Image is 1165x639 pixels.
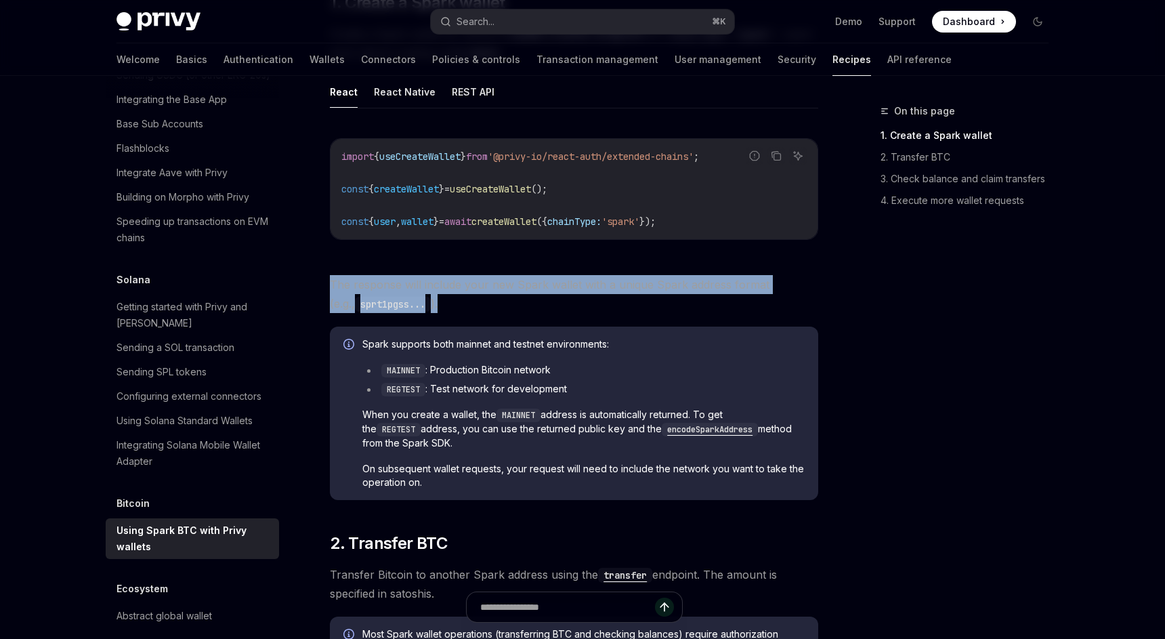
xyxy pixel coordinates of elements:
[655,598,674,617] button: Send message
[778,43,816,76] a: Security
[106,335,279,360] a: Sending a SOL transaction
[116,339,234,356] div: Sending a SOL transaction
[106,433,279,474] a: Integrating Solana Mobile Wallet Adapter
[457,14,494,30] div: Search...
[116,495,150,512] h5: Bitcoin
[496,409,541,422] code: MAINNET
[881,168,1059,190] a: 3. Check balance and claim transfers
[547,215,601,228] span: chainType:
[106,360,279,384] a: Sending SPL tokens
[444,215,471,228] span: await
[368,183,374,195] span: {
[310,43,345,76] a: Wallets
[396,215,401,228] span: ,
[116,12,200,31] img: dark logo
[381,383,425,396] code: REGTEST
[106,87,279,112] a: Integrating the Base App
[832,43,871,76] a: Recipes
[878,15,916,28] a: Support
[116,388,261,405] div: Configuring external connectors
[536,43,658,76] a: Transaction management
[106,384,279,409] a: Configuring external connectors
[881,190,1059,211] a: 4. Execute more wallet requests
[536,215,547,228] span: ({
[116,91,227,108] div: Integrating the Base App
[488,150,694,163] span: '@privy-io/react-auth/extended-chains'
[116,116,203,132] div: Base Sub Accounts
[662,423,758,436] code: encodeSparkAddress
[106,112,279,136] a: Base Sub Accounts
[343,339,357,352] svg: Info
[466,150,488,163] span: from
[444,183,450,195] span: =
[341,215,368,228] span: const
[932,11,1016,33] a: Dashboard
[362,462,805,489] span: On subsequent wallet requests, your request will need to include the network you want to take the...
[330,76,358,108] button: React
[106,161,279,185] a: Integrate Aave with Privy
[381,364,425,377] code: MAINNET
[224,43,293,76] a: Authentication
[355,297,431,312] code: sprt1pgss...
[106,409,279,433] a: Using Solana Standard Wallets
[746,147,763,165] button: Report incorrect code
[767,147,785,165] button: Copy the contents from the code block
[439,183,444,195] span: }
[439,215,444,228] span: =
[116,437,271,470] div: Integrating Solana Mobile Wallet Adapter
[330,565,818,603] span: Transfer Bitcoin to another Spark address using the endpoint. The amount is specified in satoshis.
[712,16,726,27] span: ⌘ K
[362,337,805,351] span: Spark supports both mainnet and testnet environments:
[330,275,818,313] span: The response will include your new Spark wallet with a unique Spark address format (e.g., ).
[377,423,421,436] code: REGTEST
[116,213,271,246] div: Speeding up transactions on EVM chains
[432,43,520,76] a: Policies & controls
[461,150,466,163] span: }
[116,581,168,597] h5: Ecosystem
[433,215,439,228] span: }
[789,147,807,165] button: Ask AI
[116,364,207,380] div: Sending SPL tokens
[362,382,805,396] li: : Test network for development
[362,408,805,450] span: When you create a wallet, the address is automatically returned. To get the address, you can use ...
[452,76,494,108] button: REST API
[887,43,952,76] a: API reference
[106,518,279,559] a: Using Spark BTC with Privy wallets
[379,150,461,163] span: useCreateWallet
[116,272,150,288] h5: Solana
[106,185,279,209] a: Building on Morpho with Privy
[361,43,416,76] a: Connectors
[598,568,652,581] a: transfer
[362,363,805,377] li: : Production Bitcoin network
[116,165,228,181] div: Integrate Aave with Privy
[374,183,439,195] span: createWallet
[480,592,655,622] input: Ask a question...
[881,146,1059,168] a: 2. Transfer BTC
[881,125,1059,146] a: 1. Create a Spark wallet
[601,215,639,228] span: 'spark'
[531,183,547,195] span: ();
[431,9,734,34] button: Search...⌘K
[1027,11,1048,33] button: Toggle dark mode
[330,533,447,554] span: 2. Transfer BTC
[106,209,279,250] a: Speeding up transactions on EVM chains
[694,150,699,163] span: ;
[894,103,955,119] span: On this page
[116,522,271,555] div: Using Spark BTC with Privy wallets
[374,150,379,163] span: {
[374,215,396,228] span: user
[639,215,656,228] span: });
[116,608,212,624] div: Abstract global wallet
[374,76,436,108] button: React Native
[116,43,160,76] a: Welcome
[176,43,207,76] a: Basics
[116,189,249,205] div: Building on Morpho with Privy
[662,423,758,434] a: encodeSparkAddress
[116,299,271,331] div: Getting started with Privy and [PERSON_NAME]
[675,43,761,76] a: User management
[598,568,652,583] code: transfer
[401,215,433,228] span: wallet
[341,150,374,163] span: import
[368,215,374,228] span: {
[116,413,253,429] div: Using Solana Standard Wallets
